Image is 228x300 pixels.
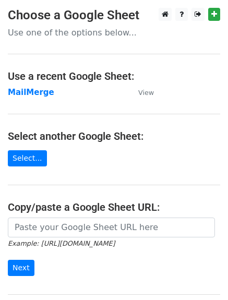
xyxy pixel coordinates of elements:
[128,88,154,97] a: View
[138,89,154,97] small: View
[8,150,47,166] a: Select...
[8,201,220,213] h4: Copy/paste a Google Sheet URL:
[8,27,220,38] p: Use one of the options below...
[8,130,220,142] h4: Select another Google Sheet:
[8,239,115,247] small: Example: [URL][DOMAIN_NAME]
[8,8,220,23] h3: Choose a Google Sheet
[8,260,34,276] input: Next
[8,70,220,82] h4: Use a recent Google Sheet:
[8,218,215,237] input: Paste your Google Sheet URL here
[8,88,54,97] a: MailMerge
